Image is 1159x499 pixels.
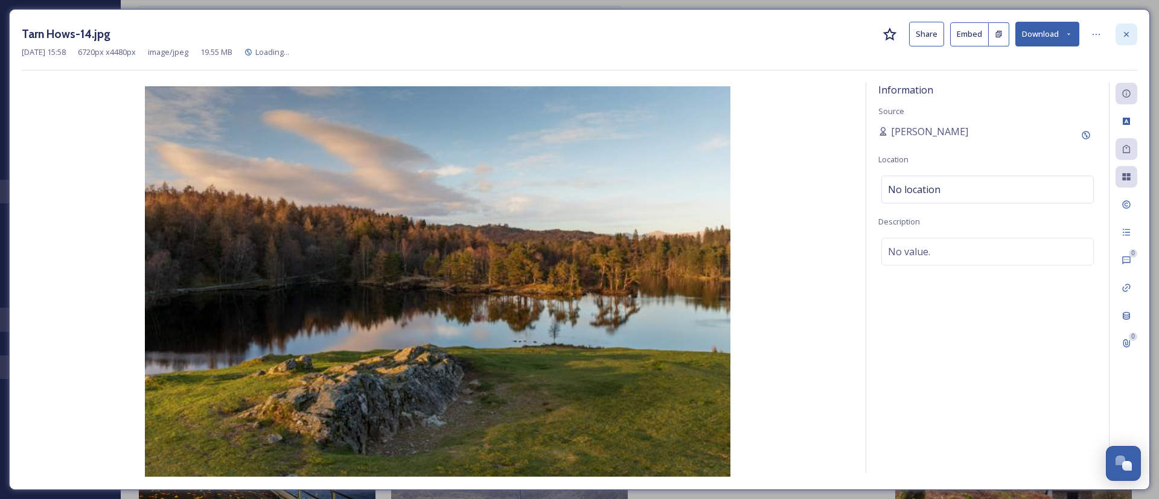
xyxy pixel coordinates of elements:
[1129,249,1137,258] div: 0
[1106,446,1141,481] button: Open Chat
[78,46,136,58] span: 6720 px x 4480 px
[950,22,989,46] button: Embed
[200,46,232,58] span: 19.55 MB
[255,46,289,57] span: Loading...
[22,46,66,58] span: [DATE] 15:58
[888,244,930,259] span: No value.
[909,22,944,46] button: Share
[878,216,920,227] span: Description
[878,154,908,165] span: Location
[1129,332,1137,341] div: 0
[1015,22,1079,46] button: Download
[148,46,188,58] span: image/jpeg
[22,86,854,477] img: Tarn%2520Hows-14.jpg
[888,182,940,197] span: No location
[878,83,933,97] span: Information
[22,25,110,43] h3: Tarn Hows-14.jpg
[878,106,904,116] span: Source
[891,124,968,139] span: [PERSON_NAME]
